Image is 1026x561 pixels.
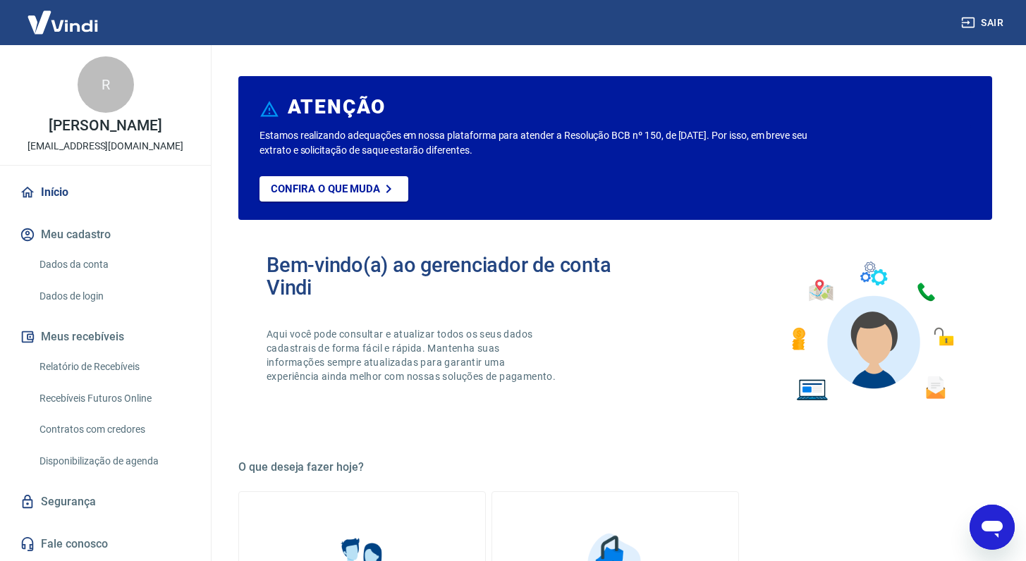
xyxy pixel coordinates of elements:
[17,321,194,352] button: Meus recebíveis
[267,254,616,299] h2: Bem-vindo(a) ao gerenciador de conta Vindi
[259,176,408,202] a: Confira o que muda
[779,254,964,409] img: Imagem de um avatar masculino com diversos icones exemplificando as funcionalidades do gerenciado...
[34,250,194,279] a: Dados da conta
[34,352,194,381] a: Relatório de Recebíveis
[288,100,386,114] h6: ATENÇÃO
[17,529,194,560] a: Fale conosco
[34,447,194,476] a: Disponibilização de agenda
[34,282,194,311] a: Dados de login
[28,139,183,154] p: [EMAIL_ADDRESS][DOMAIN_NAME]
[49,118,161,133] p: [PERSON_NAME]
[17,486,194,517] a: Segurança
[259,128,829,158] p: Estamos realizando adequações em nossa plataforma para atender a Resolução BCB nº 150, de [DATE]....
[34,415,194,444] a: Contratos com credores
[267,327,558,383] p: Aqui você pode consultar e atualizar todos os seus dados cadastrais de forma fácil e rápida. Mant...
[34,384,194,413] a: Recebíveis Futuros Online
[17,219,194,250] button: Meu cadastro
[970,505,1015,550] iframe: Botão para abrir a janela de mensagens, conversa em andamento
[271,183,380,195] p: Confira o que muda
[958,10,1009,36] button: Sair
[17,177,194,208] a: Início
[78,56,134,113] div: R
[238,460,992,474] h5: O que deseja fazer hoje?
[17,1,109,44] img: Vindi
